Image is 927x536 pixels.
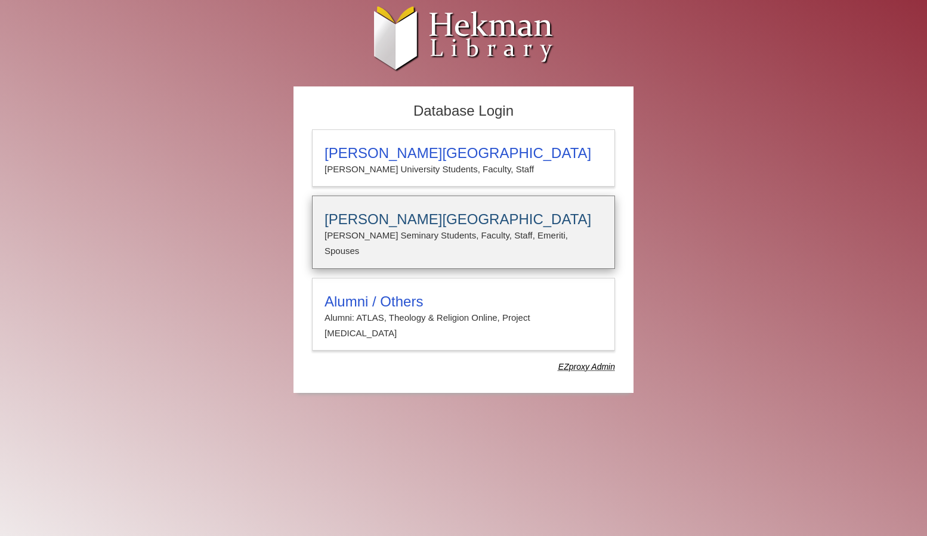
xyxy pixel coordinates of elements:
h2: Database Login [306,99,621,123]
summary: Alumni / OthersAlumni: ATLAS, Theology & Religion Online, Project [MEDICAL_DATA] [325,293,602,342]
p: [PERSON_NAME] University Students, Faculty, Staff [325,162,602,177]
h3: Alumni / Others [325,293,602,310]
h3: [PERSON_NAME][GEOGRAPHIC_DATA] [325,145,602,162]
a: [PERSON_NAME][GEOGRAPHIC_DATA][PERSON_NAME] University Students, Faculty, Staff [312,129,615,187]
a: [PERSON_NAME][GEOGRAPHIC_DATA][PERSON_NAME] Seminary Students, Faculty, Staff, Emeriti, Spouses [312,196,615,269]
p: [PERSON_NAME] Seminary Students, Faculty, Staff, Emeriti, Spouses [325,228,602,259]
dfn: Use Alumni login [558,362,615,371]
h3: [PERSON_NAME][GEOGRAPHIC_DATA] [325,211,602,228]
p: Alumni: ATLAS, Theology & Religion Online, Project [MEDICAL_DATA] [325,310,602,342]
